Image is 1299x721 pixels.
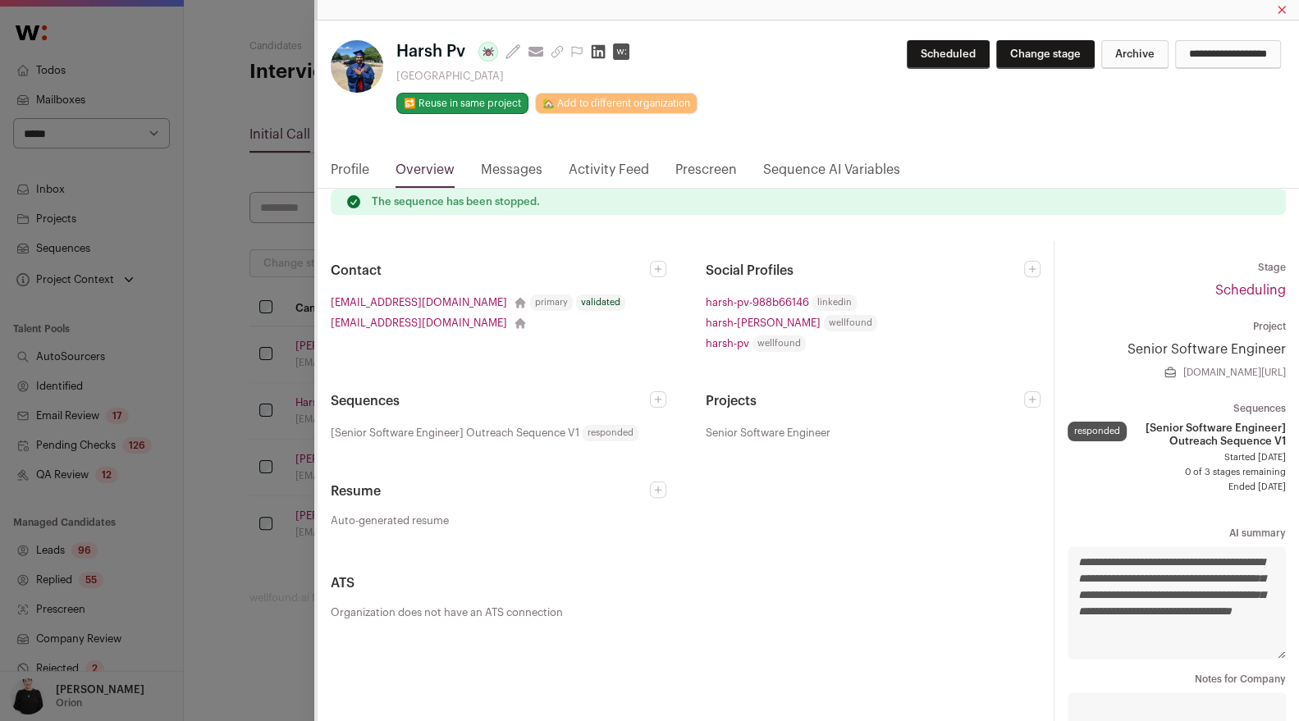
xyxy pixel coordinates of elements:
[530,294,573,311] div: primary
[331,481,650,501] h2: Resume
[396,70,698,83] div: [GEOGRAPHIC_DATA]
[481,160,542,188] a: Messages
[1068,340,1286,359] a: Senior Software Engineer
[331,514,666,527] a: Auto-generated resume
[331,294,507,311] a: [EMAIL_ADDRESS][DOMAIN_NAME]
[576,294,625,311] div: validated
[1133,422,1286,448] span: [Senior Software Engineer] Outreach Sequence V1
[996,40,1095,69] button: Change stage
[907,40,990,69] button: Scheduled
[1068,466,1286,479] span: 0 of 3 stages remaining
[331,573,1041,593] h2: ATS
[535,93,698,114] a: 🏡 Add to different organization
[1215,284,1286,297] a: Scheduling
[824,315,877,331] span: wellfound
[1183,366,1286,379] a: [DOMAIN_NAME][URL]
[706,314,821,331] a: harsh-[PERSON_NAME]
[331,606,1041,619] p: Organization does not have an ATS connection
[396,93,528,114] button: 🔂 Reuse in same project
[675,160,737,188] a: Prescreen
[583,425,638,441] span: responded
[1068,402,1286,415] dt: Sequences
[752,335,806,352] span: wellfound
[331,424,579,441] span: [Senior Software Engineer] Outreach Sequence V1
[372,195,540,208] p: The sequence has been stopped.
[1068,451,1286,464] span: Started [DATE]
[763,160,900,188] a: Sequence AI Variables
[1101,40,1169,69] button: Archive
[706,335,749,352] a: harsh-pv
[396,160,455,188] a: Overview
[1068,673,1286,686] dt: Notes for Company
[1068,481,1286,494] span: Ended [DATE]
[396,40,465,63] span: Harsh Pv
[706,424,830,441] span: Senior Software Engineer
[331,160,369,188] a: Profile
[812,294,857,311] span: linkedin
[706,391,1025,411] h2: Projects
[706,261,1025,281] h2: Social Profiles
[331,391,650,411] h2: Sequences
[706,294,809,311] a: harsh-pv-988b66146
[569,160,649,188] a: Activity Feed
[1068,527,1286,540] dt: AI summary
[1068,261,1286,274] dt: Stage
[1068,422,1127,441] div: responded
[331,40,383,93] img: 3eba3b487f691bbd00cbd86afe07691f214b41eeb8e073bf49038348f1d72da5.jpg
[331,261,650,281] h2: Contact
[1068,320,1286,333] dt: Project
[331,314,507,331] a: [EMAIL_ADDRESS][DOMAIN_NAME]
